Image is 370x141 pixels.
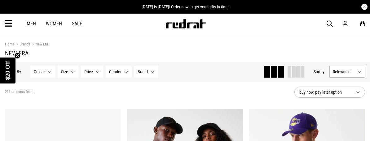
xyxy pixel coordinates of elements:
button: Colour [30,66,55,78]
span: buy now, pay later option [299,88,351,96]
span: $20 Off [5,61,11,80]
button: Relevance [329,66,365,78]
img: Redrat logo [165,19,206,28]
button: Close teaser [14,53,20,59]
a: Home [5,42,15,46]
a: Brands [15,42,30,48]
a: Women [46,21,62,27]
span: [DATE] is [DATE]! Order now to get your gifts in time [142,4,229,9]
span: Colour [34,69,45,74]
a: Sale [72,21,82,27]
button: Brand [134,66,158,78]
span: Gender [109,69,121,74]
h1: New Era [5,49,365,57]
span: Brand [138,69,148,74]
button: Price [81,66,103,78]
span: by [320,69,324,74]
a: New Era [30,42,48,48]
button: Size [58,66,78,78]
span: Price [84,69,93,74]
button: buy now, pay later option [294,87,365,98]
span: Relevance [333,69,355,74]
button: Gender [106,66,132,78]
button: Sortby [314,68,324,75]
a: Men [27,21,36,27]
span: Size [61,69,68,74]
span: 231 products found [5,90,34,95]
